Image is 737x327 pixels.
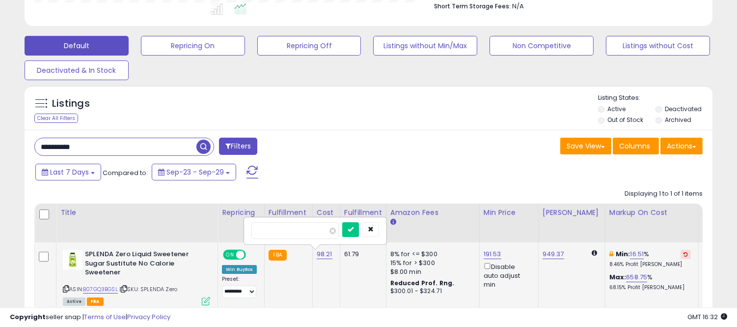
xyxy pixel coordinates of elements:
span: Sep-23 - Sep-29 [166,167,224,177]
div: Disable auto adjust min [484,261,531,289]
button: Columns [613,138,659,154]
div: Repricing [222,208,260,218]
span: N/A [512,1,524,11]
button: Repricing On [141,36,245,56]
b: Short Term Storage Fees: [434,2,511,10]
div: 8% for <= $300 [390,250,472,259]
button: Deactivated & In Stock [25,60,129,80]
button: Actions [660,138,703,154]
span: | SKU: SPLENDA Zero [119,285,177,293]
span: OFF [245,251,260,259]
div: Fulfillment Cost [344,208,382,228]
div: Min Price [484,208,534,218]
div: Preset: [222,276,257,298]
button: Save View [560,138,611,154]
button: Listings without Cost [606,36,710,56]
a: B07GQ3BGSL [83,285,118,294]
div: Win BuyBox [222,265,257,274]
button: Sep-23 - Sep-29 [152,164,236,180]
div: 15% for > $300 [390,259,472,268]
span: Last 7 Days [50,167,89,177]
p: Listing States: [598,93,712,103]
button: Non Competitive [490,36,594,56]
div: Fulfillment [269,208,308,218]
div: Fulfillable Quantity [703,208,737,228]
div: seller snap | | [10,313,170,322]
span: Compared to: [103,168,148,178]
button: Repricing Off [257,36,361,56]
small: Amazon Fees. [390,218,396,227]
div: $300.01 - $324.71 [390,287,472,296]
b: Max: [609,272,627,282]
button: Listings without Min/Max [373,36,477,56]
b: Min: [616,249,630,259]
div: 1 [703,250,733,259]
span: 2025-10-7 16:32 GMT [687,312,727,322]
div: Amazon Fees [390,208,475,218]
small: FBA [269,250,287,261]
button: Default [25,36,129,56]
div: $8.00 min [390,268,472,276]
label: Deactivated [665,105,702,113]
button: Last 7 Days [35,164,101,180]
b: Reduced Prof. Rng. [390,279,455,287]
div: Markup on Cost [609,208,694,218]
label: Active [607,105,626,113]
div: % [609,250,691,268]
h5: Listings [52,97,90,111]
a: 658.75 [626,272,647,282]
div: 61.79 [344,250,379,259]
div: Displaying 1 to 1 of 1 items [625,189,703,199]
div: ASIN: [63,250,210,304]
strong: Copyright [10,312,46,322]
div: Title [60,208,214,218]
b: SPLENDA Zero Liquid Sweetener Sugar Sustitute No Calorie Sweetener [85,250,204,280]
a: Privacy Policy [127,312,170,322]
img: 41Er-OVHcnL._SL40_.jpg [63,250,82,269]
div: Clear All Filters [34,114,78,123]
a: 98.21 [317,249,332,259]
span: Columns [619,141,650,151]
div: % [609,273,691,291]
label: Out of Stock [607,116,643,124]
label: Archived [665,116,691,124]
a: 16.51 [630,249,644,259]
span: FBA [87,297,104,306]
span: ON [224,251,236,259]
div: [PERSON_NAME] [543,208,601,218]
p: 68.15% Profit [PERSON_NAME] [609,284,691,291]
div: Cost [317,208,336,218]
p: 8.46% Profit [PERSON_NAME] [609,261,691,268]
a: 949.37 [543,249,564,259]
button: Filters [219,138,257,155]
a: Terms of Use [84,312,126,322]
a: 191.53 [484,249,501,259]
span: All listings currently available for purchase on Amazon [63,297,85,306]
th: The percentage added to the cost of goods (COGS) that forms the calculator for Min & Max prices. [605,204,698,242]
